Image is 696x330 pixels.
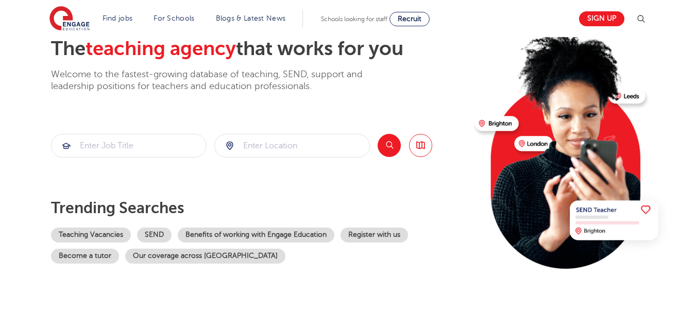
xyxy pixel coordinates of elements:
[216,14,286,22] a: Blogs & Latest News
[103,14,133,22] a: Find jobs
[51,228,131,242] a: Teaching Vacancies
[378,134,401,157] button: Search
[51,68,391,93] p: Welcome to the fastest-growing database of teaching, SEND, support and leadership positions for t...
[49,6,90,32] img: Engage Education
[51,249,119,264] a: Become a tutor
[215,134,369,157] input: Submit
[51,199,467,217] p: Trending searches
[178,228,334,242] a: Benefits of working with Engage Education
[52,134,206,157] input: Submit
[341,228,408,242] a: Register with us
[51,37,467,61] h2: The that works for you
[125,249,285,264] a: Our coverage across [GEOGRAPHIC_DATA]
[86,38,236,60] span: teaching agency
[579,11,624,26] a: Sign up
[214,134,370,158] div: Submit
[137,228,172,242] a: SEND
[321,15,387,23] span: Schools looking for staff
[398,15,421,23] span: Recruit
[154,14,194,22] a: For Schools
[389,12,430,26] a: Recruit
[51,134,207,158] div: Submit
